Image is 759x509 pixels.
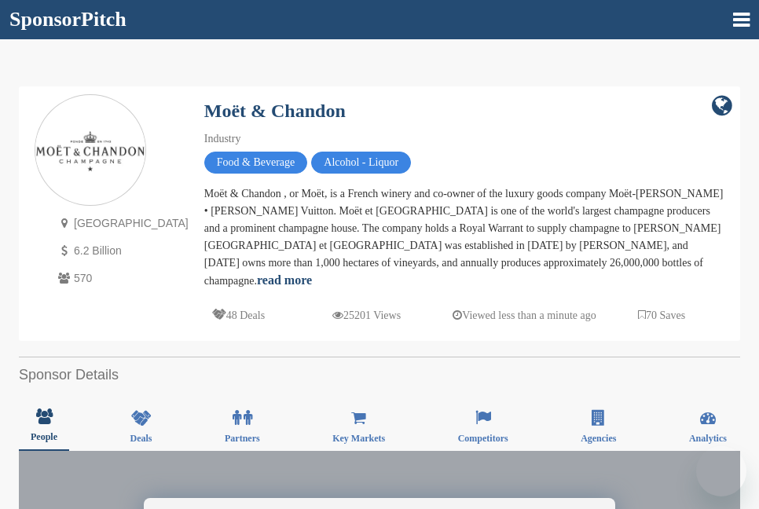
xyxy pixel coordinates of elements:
[696,446,746,496] iframe: Button to launch messaging window
[311,152,411,174] span: Alcohol - Liquor
[31,432,57,441] span: People
[19,364,740,386] h2: Sponsor Details
[9,9,126,30] a: SponsorPitch
[54,241,189,261] p: 6.2 Billion
[204,130,724,148] div: Industry
[712,94,732,118] a: company link
[204,152,308,174] span: Food & Beverage
[453,306,596,325] p: Viewed less than a minute ago
[54,269,189,288] p: 570
[204,101,346,121] a: Moët & Chandon
[130,434,152,443] span: Deals
[689,434,727,443] span: Analytics
[204,185,724,290] div: Moët & Chandon , or Moët, is a French winery and co-owner of the luxury goods company Moët-[PERSO...
[225,434,260,443] span: Partners
[638,306,685,325] p: 70 Saves
[54,214,189,233] p: [GEOGRAPHIC_DATA]
[257,273,312,287] a: read more
[332,434,385,443] span: Key Markets
[581,434,616,443] span: Agencies
[212,306,265,325] p: 48 Deals
[458,434,508,443] span: Competitors
[35,130,145,172] img: Sponsorpitch & Moët & Chandon
[332,306,401,325] p: 25201 Views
